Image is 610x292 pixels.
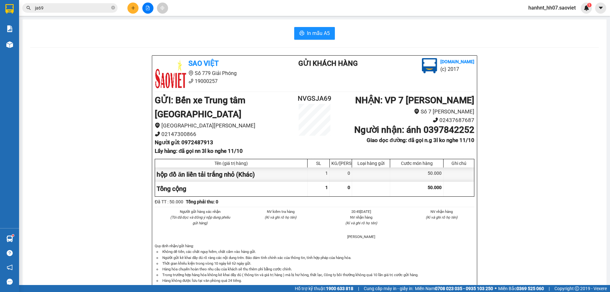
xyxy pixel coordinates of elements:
span: Cung cấp máy in - giấy in: [364,285,413,292]
b: [DOMAIN_NAME] [440,59,474,64]
span: | [358,285,359,292]
span: In mẫu A5 [307,29,330,37]
li: Số 7 [PERSON_NAME] [341,107,474,116]
span: ⚪️ [495,287,497,290]
li: [PERSON_NAME] [329,234,394,240]
span: message [7,279,13,285]
div: Cước món hàng [392,161,442,166]
span: notification [7,264,13,270]
li: Người gửi hàng xác nhận [167,209,233,214]
img: logo.jpg [155,58,186,90]
span: 50.000 [428,185,442,190]
span: 0 [348,185,350,190]
b: GỬI : Bến xe Trung tâm [GEOGRAPHIC_DATA] [155,95,245,119]
div: 50.000 [390,167,444,182]
span: environment [155,123,160,128]
span: 1 [325,185,328,190]
div: hộp đồ ăn liền tải trắng nhỏ (Khác) [155,167,308,182]
li: Thời gian khiếu kiện trong vòng 10 ngày kể từ ngày gửi. [161,261,474,266]
div: 0 [330,167,352,182]
b: NHẬN : VP 7 [PERSON_NAME] [355,95,474,105]
button: printerIn mẫu A5 [294,27,335,40]
strong: 0369 525 060 [517,286,544,291]
i: (Kí và ghi rõ họ tên) [426,215,457,220]
div: Ghi chú [445,161,472,166]
strong: 1900 633 818 [326,286,353,291]
input: Tìm tên, số ĐT hoặc mã đơn [35,4,110,11]
div: 1 [308,167,330,182]
span: phone [433,117,438,123]
li: 19000257 [155,77,273,85]
b: Người nhận : ánh 0397842252 [354,125,474,135]
li: Số 779 Giải Phóng [155,69,273,77]
span: | [549,285,550,292]
span: hanhnt_hh07.saoviet [523,4,581,12]
img: solution-icon [6,25,13,32]
i: (Tôi đã đọc và đồng ý nộp dung phiếu gửi hàng) [170,215,230,225]
span: file-add [146,6,150,10]
div: KG/[PERSON_NAME] [331,161,350,166]
sup: 1 [12,234,14,236]
img: logo.jpg [422,58,437,73]
span: 1 [588,3,590,7]
span: plus [131,6,135,10]
h2: NVGSJA69 [288,93,341,104]
button: caret-down [595,3,606,14]
li: NV kiểm tra hàng [248,209,314,214]
li: Hàng hóa chuyển hoàn theo nhu cầu của khách sẽ thu thêm phí bằng cước chính. [161,266,474,272]
img: warehouse-icon [6,41,13,48]
span: question-circle [7,250,13,256]
button: file-add [142,3,153,14]
li: [GEOGRAPHIC_DATA][PERSON_NAME] [155,121,288,130]
span: phone [155,131,160,137]
span: close-circle [111,5,115,11]
button: plus [127,3,139,14]
span: environment [414,109,419,114]
span: phone [188,78,193,84]
i: (Kí và ghi rõ họ tên) [345,221,377,225]
sup: 1 [587,3,592,7]
li: Trong trường hợp hàng hóa không kê khai đầy đủ ( thông tin và giá trị hàng ) mà bị hư hỏng, thất ... [161,272,474,278]
li: 20:45[DATE] [329,209,394,214]
span: search [26,6,31,10]
span: copyright [575,286,579,291]
b: Giao dọc đường: đã gọi n.g 3l ko nghe 11/10 [367,137,474,143]
div: Tên (giá trị hàng) [157,161,306,166]
li: (c) 2017 [440,65,474,73]
b: Sao Việt [188,59,219,67]
img: icon-new-feature [584,5,589,11]
li: Người gửi kê khai đầy đủ rõ ràng các nội dung trên. Bảo đảm tính chính xác của thông tin, tính hợ... [161,255,474,261]
span: aim [160,6,165,10]
span: Hỗ trợ kỹ thuật: [295,285,353,292]
span: Miền Bắc [498,285,544,292]
span: close-circle [111,6,115,10]
li: NV nhận hàng [329,214,394,220]
img: warehouse-icon [6,235,13,242]
span: environment [188,71,193,76]
div: SL [309,161,328,166]
li: 02147300866 [155,130,288,139]
li: Không để tiền, các chất nguy hiểm, chất cấm vào hàng gửi. [161,249,474,255]
b: Lấy hàng : đã gọi nn 3l ko nghe 11/10 [155,148,243,154]
li: 02437687687 [341,116,474,125]
b: Tổng phải thu: 0 [186,199,218,204]
span: Tổng cộng [157,185,186,193]
b: Gửi khách hàng [298,59,358,67]
li: NV nhận hàng [409,209,475,214]
div: Đã TT : 50.000 [155,198,183,205]
div: Quy định nhận/gửi hàng : [155,243,474,283]
span: printer [299,31,304,37]
span: caret-down [598,5,604,11]
button: aim [157,3,168,14]
img: logo-vxr [5,4,14,14]
i: (Kí và ghi rõ họ tên) [265,215,296,220]
div: Loại hàng gửi [354,161,388,166]
b: Người gửi : 0972487913 [155,139,213,146]
span: Miền Nam [415,285,493,292]
li: Hàng không được lưu tại văn phòng quá 24 tiếng. [161,278,474,283]
strong: 0708 023 035 - 0935 103 250 [435,286,493,291]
